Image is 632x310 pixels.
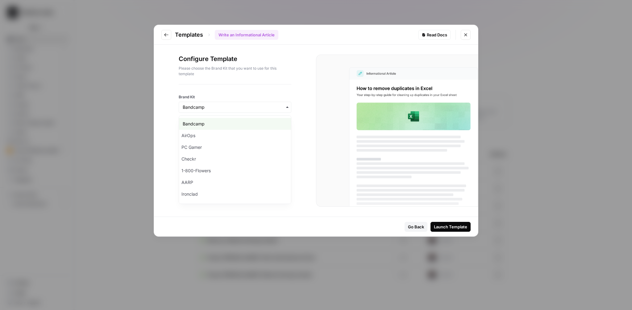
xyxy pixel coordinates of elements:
[179,153,291,165] div: Checkr
[179,118,291,130] div: Bandcamp
[175,30,278,40] div: Templates
[418,30,451,40] a: Read Docs
[434,224,467,230] div: Launch Template
[179,165,291,177] div: 1-800-Flowers
[179,177,291,188] div: AARP
[405,222,427,232] button: Go Back
[179,141,291,153] div: PC Gamer
[179,66,291,77] p: Please choose the Brand Kit that you want to use for this template
[179,188,291,200] div: Ironclad
[408,224,424,230] div: Go Back
[179,200,291,212] div: NCAA College Football
[215,30,278,40] div: Write an Informational Article
[461,30,471,40] button: Close modal
[183,104,287,110] input: Bandcamp
[179,130,291,141] div: AirOps
[430,222,471,232] button: Launch Template
[161,30,171,40] button: Go to previous step
[179,55,291,84] div: Configure Template
[422,32,447,38] div: Read Docs
[179,94,291,100] label: Brand Kit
